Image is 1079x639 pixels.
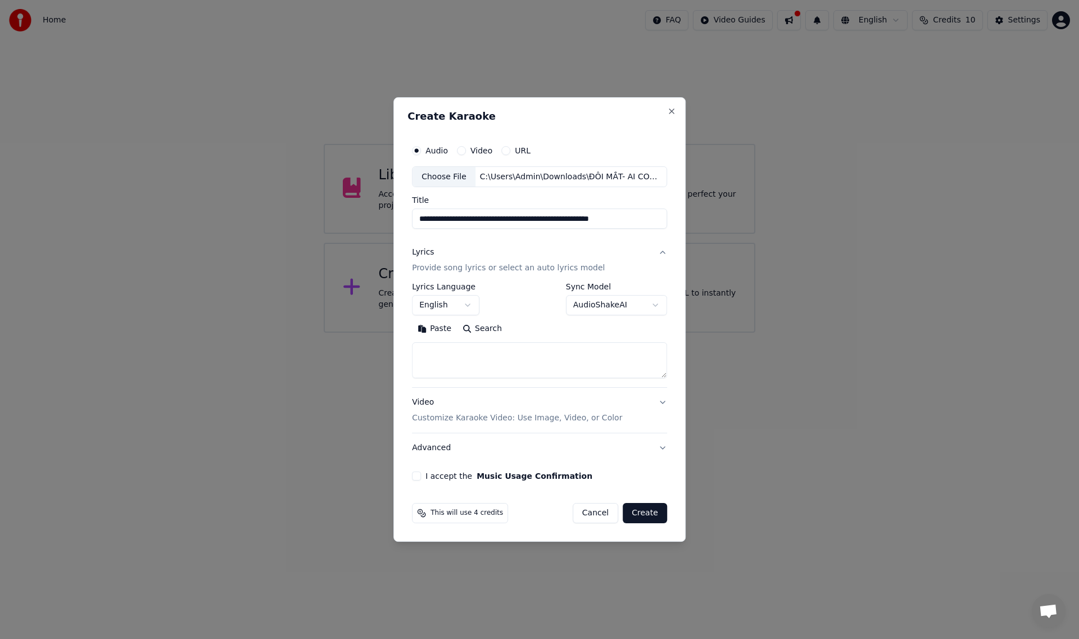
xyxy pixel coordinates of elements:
[412,320,457,338] button: Paste
[515,147,531,155] label: URL
[425,472,592,480] label: I accept the
[412,388,667,433] button: VideoCustomize Karaoke Video: Use Image, Video, or Color
[412,167,475,187] div: Choose File
[457,320,507,338] button: Search
[477,472,592,480] button: I accept the
[412,263,605,274] p: Provide song lyrics or select an auto lyrics model
[407,111,672,121] h2: Create Karaoke
[412,283,479,291] label: Lyrics Language
[623,503,667,523] button: Create
[425,147,448,155] label: Audio
[573,503,618,523] button: Cancel
[430,509,503,518] span: This will use 4 credits
[412,413,622,424] p: Customize Karaoke Video: Use Image, Video, or Color
[412,397,622,424] div: Video
[412,238,667,283] button: LyricsProvide song lyrics or select an auto lyrics model
[470,147,492,155] label: Video
[475,171,667,183] div: C:\Users\Admin\Downloads\ĐÔI MẮT- AI COVER ROCK BALLAD- [PERSON_NAME] TỚI WANBI - YouTube.mp3
[412,197,667,205] label: Title
[566,283,667,291] label: Sync Model
[412,247,434,259] div: Lyrics
[412,283,667,388] div: LyricsProvide song lyrics or select an auto lyrics model
[412,433,667,463] button: Advanced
